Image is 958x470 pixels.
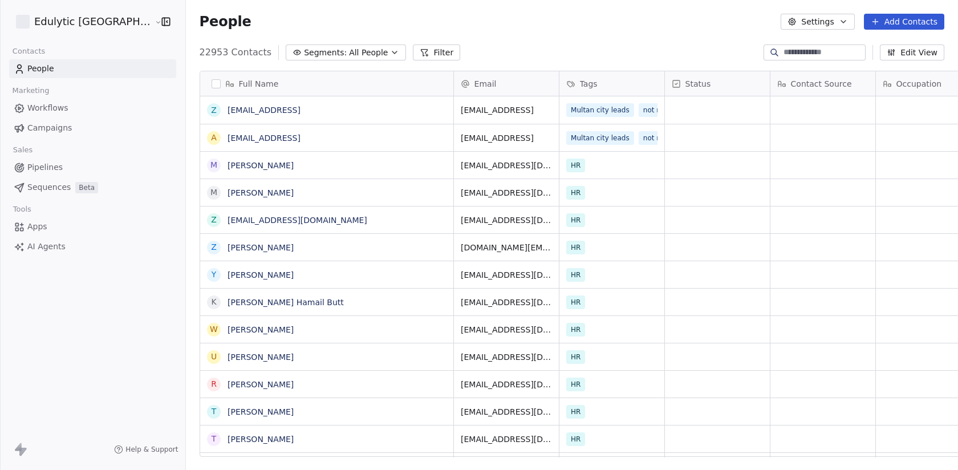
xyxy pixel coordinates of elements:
[566,378,585,391] span: HR
[200,96,454,457] div: grid
[9,158,176,177] a: Pipelines
[304,47,347,59] span: Segments:
[9,178,176,197] a: SequencesBeta
[566,131,634,145] span: Multan city leads
[228,352,294,362] a: [PERSON_NAME]
[114,445,178,454] a: Help & Support
[665,71,770,96] div: Status
[211,406,216,418] div: T
[461,132,552,144] span: [EMAIL_ADDRESS]
[211,104,217,116] div: z
[880,44,944,60] button: Edit View
[228,216,367,225] a: [EMAIL_ADDRESS][DOMAIN_NAME]
[461,351,552,363] span: [EMAIL_ADDRESS][DOMAIN_NAME]
[9,237,176,256] a: AI Agents
[474,78,497,90] span: Email
[228,106,301,115] a: [EMAIL_ADDRESS]
[27,122,72,134] span: Campaigns
[9,119,176,137] a: Campaigns
[638,103,699,117] span: not responding
[566,268,585,282] span: HR
[566,295,585,309] span: HR
[228,435,294,444] a: [PERSON_NAME]
[566,103,634,117] span: Multan city leads
[461,104,552,116] span: [EMAIL_ADDRESS]
[27,63,54,75] span: People
[566,323,585,337] span: HR
[228,380,294,389] a: [PERSON_NAME]
[896,78,942,90] span: Occupation
[9,59,176,78] a: People
[781,14,854,30] button: Settings
[27,221,47,233] span: Apps
[461,297,552,308] span: [EMAIL_ADDRESS][DOMAIN_NAME]
[27,161,63,173] span: Pipelines
[566,432,585,446] span: HR
[228,325,294,334] a: [PERSON_NAME]
[27,102,68,114] span: Workflows
[7,82,54,99] span: Marketing
[211,132,217,144] div: a
[864,14,944,30] button: Add Contacts
[685,78,711,90] span: Status
[228,133,301,143] a: [EMAIL_ADDRESS]
[461,406,552,418] span: [EMAIL_ADDRESS][DOMAIN_NAME]
[14,12,147,31] button: Edulytic [GEOGRAPHIC_DATA]
[461,242,552,253] span: [DOMAIN_NAME][EMAIL_ADDRESS][DOMAIN_NAME]
[7,43,50,60] span: Contacts
[566,186,585,200] span: HR
[770,71,875,96] div: Contact Source
[228,407,294,416] a: [PERSON_NAME]
[9,217,176,236] a: Apps
[27,181,71,193] span: Sequences
[211,378,217,390] div: R
[210,187,217,198] div: M
[461,160,552,171] span: [EMAIL_ADDRESS][DOMAIN_NAME]
[566,350,585,364] span: HR
[228,270,294,279] a: [PERSON_NAME]
[211,269,216,281] div: Y
[200,13,251,30] span: People
[461,433,552,445] span: [EMAIL_ADDRESS][DOMAIN_NAME]
[34,14,152,29] span: Edulytic [GEOGRAPHIC_DATA]
[566,405,585,419] span: HR
[349,47,388,59] span: All People
[454,71,559,96] div: Email
[228,298,344,307] a: [PERSON_NAME] Hamail Butt
[566,241,585,254] span: HR
[461,187,552,198] span: [EMAIL_ADDRESS][DOMAIN_NAME]
[27,241,66,253] span: AI Agents
[461,214,552,226] span: [EMAIL_ADDRESS][DOMAIN_NAME]
[8,141,38,159] span: Sales
[228,243,294,252] a: [PERSON_NAME]
[566,213,585,227] span: HR
[211,214,217,226] div: z
[200,46,272,59] span: 22953 Contacts
[211,433,216,445] div: T
[791,78,852,90] span: Contact Source
[461,269,552,281] span: [EMAIL_ADDRESS][DOMAIN_NAME]
[461,379,552,390] span: [EMAIL_ADDRESS][DOMAIN_NAME]
[566,159,585,172] span: HR
[75,182,98,193] span: Beta
[210,159,217,171] div: M
[580,78,598,90] span: Tags
[211,296,216,308] div: K
[200,71,453,96] div: Full Name
[239,78,279,90] span: Full Name
[8,201,36,218] span: Tools
[210,351,216,363] div: U
[638,131,699,145] span: not responding
[228,161,294,170] a: [PERSON_NAME]
[228,188,294,197] a: [PERSON_NAME]
[461,324,552,335] span: [EMAIL_ADDRESS][DOMAIN_NAME]
[211,241,217,253] div: Z
[9,99,176,117] a: Workflows
[413,44,460,60] button: Filter
[210,323,218,335] div: W
[559,71,664,96] div: Tags
[125,445,178,454] span: Help & Support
